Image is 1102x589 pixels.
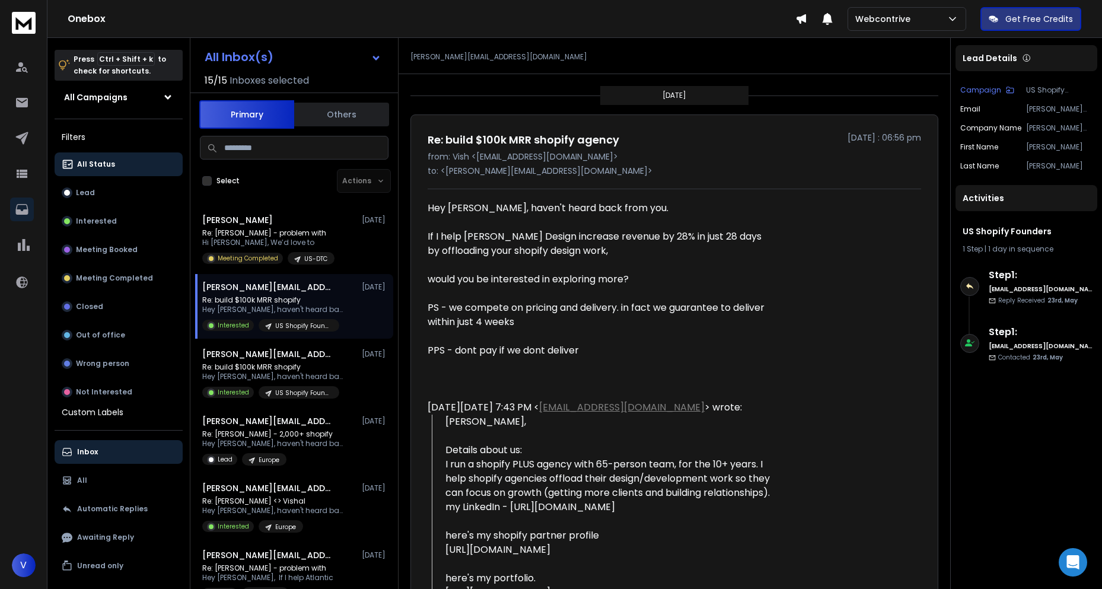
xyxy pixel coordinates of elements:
[62,406,123,418] h3: Custom Labels
[202,228,335,238] p: Re: [PERSON_NAME] - problem with
[77,561,123,571] p: Unread only
[205,51,273,63] h1: All Inbox(s)
[275,389,332,397] p: US Shopify Founders
[55,266,183,290] button: Meeting Completed
[55,209,183,233] button: Interested
[218,522,249,531] p: Interested
[202,439,345,448] p: Hey [PERSON_NAME], haven't heard back
[960,85,1014,95] button: Campaign
[68,12,795,26] h1: Onebox
[362,416,388,426] p: [DATE]
[989,342,1093,351] h6: [EMAIL_ADDRESS][DOMAIN_NAME]
[76,387,132,397] p: Not Interested
[988,244,1053,254] span: 1 day in sequence
[989,268,1093,282] h6: Step 1 :
[963,244,983,254] span: 1 Step
[1026,161,1093,171] p: [PERSON_NAME]
[76,302,103,311] p: Closed
[55,129,183,145] h3: Filters
[202,238,335,247] p: Hi [PERSON_NAME], We’d love to
[202,549,333,561] h1: [PERSON_NAME][EMAIL_ADDRESS][DOMAIN_NAME]
[1026,85,1093,95] p: US Shopify Founders
[428,151,921,163] p: from: Vish <[EMAIL_ADDRESS][DOMAIN_NAME]>
[202,305,345,314] p: Hey [PERSON_NAME], haven't heard back
[76,188,95,198] p: Lead
[275,321,332,330] p: US Shopify Founders
[304,254,327,263] p: US-DTC
[202,429,345,439] p: Re: [PERSON_NAME] - 2,000+ shopify
[362,483,388,493] p: [DATE]
[218,254,278,263] p: Meeting Completed
[1026,123,1093,133] p: [PERSON_NAME] Design Co
[980,7,1081,31] button: Get Free Credits
[55,295,183,319] button: Closed
[362,349,388,359] p: [DATE]
[428,301,774,329] div: PS - we compete on pricing and delivery. in fact we guarantee to deliver within just 4 weeks
[202,295,345,305] p: Re: build $100k MRR shopify
[989,325,1093,339] h6: Step 1 :
[218,455,232,464] p: Lead
[1047,296,1078,305] span: 23rd, May
[55,440,183,464] button: Inbox
[76,330,125,340] p: Out of office
[202,482,333,494] h1: [PERSON_NAME][EMAIL_ADDRESS][DOMAIN_NAME]
[362,215,388,225] p: [DATE]
[960,123,1021,133] p: Company Name
[362,282,388,292] p: [DATE]
[77,447,98,457] p: Inbox
[76,359,129,368] p: Wrong person
[259,456,279,464] p: Europe
[55,152,183,176] button: All Status
[539,400,705,414] a: [EMAIL_ADDRESS][DOMAIN_NAME]
[1005,13,1073,25] p: Get Free Credits
[76,273,153,283] p: Meeting Completed
[12,553,36,577] button: V
[275,523,296,531] p: Europe
[77,476,87,485] p: All
[55,380,183,404] button: Not Interested
[202,563,333,573] p: Re: [PERSON_NAME] - problem with
[963,225,1090,237] h1: US Shopify Founders
[199,100,294,129] button: Primary
[362,550,388,560] p: [DATE]
[410,52,587,62] p: [PERSON_NAME][EMAIL_ADDRESS][DOMAIN_NAME]
[218,321,249,330] p: Interested
[428,272,774,286] div: would you be interested in exploring more?
[202,506,345,515] p: Hey [PERSON_NAME], haven't heard back
[64,91,128,103] h1: All Campaigns
[55,526,183,549] button: Awaiting Reply
[97,52,155,66] span: Ctrl + Shift + k
[998,296,1078,305] p: Reply Received
[77,533,134,542] p: Awaiting Reply
[55,554,183,578] button: Unread only
[202,496,345,506] p: Re: [PERSON_NAME] <> Vishal
[76,245,138,254] p: Meeting Booked
[989,285,1093,294] h6: [EMAIL_ADDRESS][DOMAIN_NAME]
[202,415,333,427] h1: [PERSON_NAME][EMAIL_ADDRESS][DOMAIN_NAME]
[960,161,999,171] p: Last Name
[202,281,333,293] h1: [PERSON_NAME][EMAIL_ADDRESS][DOMAIN_NAME]
[202,348,333,360] h1: [PERSON_NAME][EMAIL_ADDRESS][DOMAIN_NAME]
[960,85,1001,95] p: Campaign
[205,74,227,88] span: 15 / 15
[55,181,183,205] button: Lead
[55,323,183,347] button: Out of office
[76,217,117,226] p: Interested
[963,244,1090,254] div: |
[428,201,774,215] div: Hey [PERSON_NAME], haven't heard back from you.
[956,185,1097,211] div: Activities
[998,353,1063,362] p: Contacted
[74,53,166,77] p: Press to check for shortcuts.
[963,52,1017,64] p: Lead Details
[1026,142,1093,152] p: [PERSON_NAME]
[216,176,240,186] label: Select
[218,388,249,397] p: Interested
[1026,104,1093,114] p: [PERSON_NAME][EMAIL_ADDRESS][DOMAIN_NAME]
[12,12,36,34] img: logo
[77,160,115,169] p: All Status
[428,132,619,148] h1: Re: build $100k MRR shopify agency
[960,142,998,152] p: First Name
[848,132,921,144] p: [DATE] : 06:56 pm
